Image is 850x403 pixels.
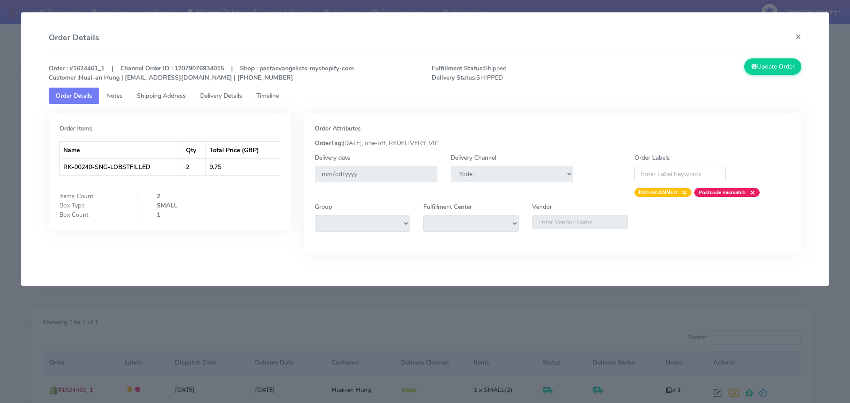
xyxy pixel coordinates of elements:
label: Delivery date [315,153,350,162]
span: Delivery Details [200,92,242,100]
span: Notes [106,92,123,100]
span: Shipped SHIPPED [425,64,617,82]
th: Qty [182,142,205,158]
div: Box Count [53,210,131,219]
strong: OrderTag: [315,139,343,147]
td: 9.75 [206,158,280,175]
span: Timeline [256,92,279,100]
input: Enter Label Keywords [634,166,726,182]
input: Enter Vendor Name [532,215,628,229]
span: × [677,188,687,197]
label: Fulfillment Center [423,202,472,211]
div: [DATE], one-off, REDELIVERY, VIP [308,138,798,148]
strong: Order Items [59,124,93,133]
div: : [131,192,150,201]
ul: Tabs [49,88,802,104]
strong: Fulfillment Status: [432,64,484,73]
th: Total Price (GBP) [206,142,280,158]
strong: SMALL [157,201,178,210]
label: Vendor [532,202,552,211]
strong: 2 [157,192,160,200]
strong: Customer : [49,73,79,82]
th: Name [60,142,183,158]
td: RK-00240-SNG-LOBSTFILLED [60,158,183,175]
h4: Order Details [49,32,99,44]
div: Box Type [53,201,131,210]
div: : [131,201,150,210]
strong: Order : #1624461_1 | Channel Order ID : 12079076934015 | Shop : pastaevangelists-myshopify-com Hu... [49,64,354,82]
strong: Postcode mismatch [699,189,746,196]
span: Order Details [56,92,92,100]
strong: Order Attributes [315,124,361,133]
label: Order Labels [634,153,670,162]
span: Shipping Address [137,92,186,100]
div: Items Count [53,192,131,201]
label: Group [315,202,332,211]
strong: Delivery Status: [432,73,476,82]
strong: NOT-SCANNED [639,189,677,196]
label: Delivery Channel [451,153,496,162]
td: 2 [182,158,205,175]
span: × [746,188,755,197]
button: Close [788,25,808,48]
button: Update Order [744,58,802,75]
strong: 1 [157,211,160,219]
div: : [131,210,150,219]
